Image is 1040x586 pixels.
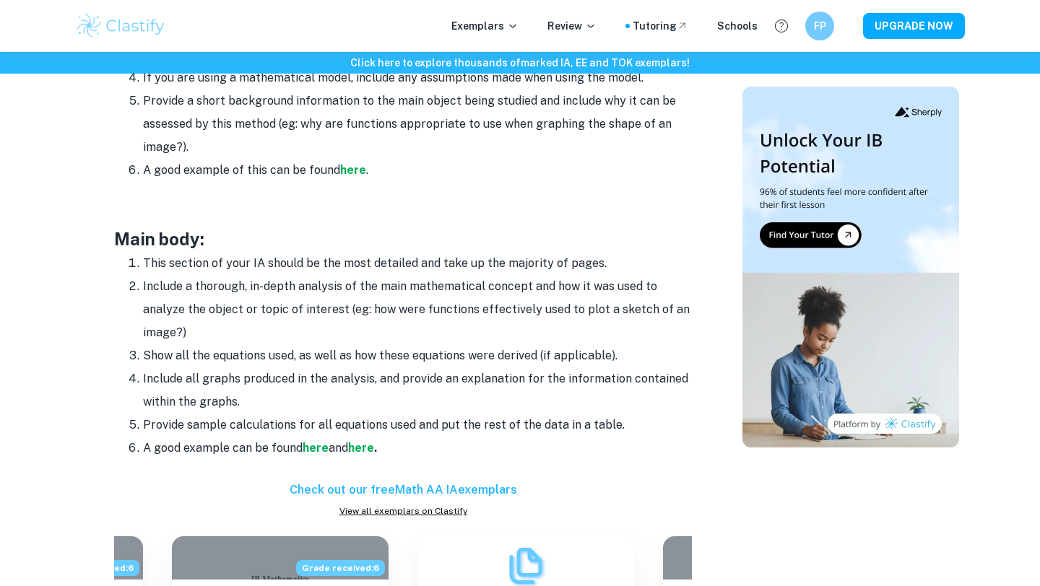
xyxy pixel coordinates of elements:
[143,66,692,89] li: If you are using a mathematical model, include any assumptions made when using the model.
[348,441,374,455] a: here
[805,12,834,40] button: FP
[303,441,329,455] a: here
[812,18,828,34] h6: FP
[143,344,692,367] li: Show all the equations used, as well as how these equations were derived (if applicable).
[114,504,692,517] a: View all exemplars on Clastify
[143,437,692,460] li: A good example can be found and
[143,367,692,414] li: Include all graphs produced in the analysis, and provide an explanation for the information conta...
[75,12,167,40] img: Clastify logo
[114,226,692,252] h3: Main body:
[340,163,366,177] a: here
[143,275,692,344] li: Include a thorough, in-depth analysis of the main mathematical concept and how it was used to ana...
[114,481,692,499] h6: Check out our free Math AA IA exemplars
[451,18,519,34] p: Exemplars
[769,14,794,38] button: Help and Feedback
[3,55,1037,71] h6: Click here to explore thousands of marked IA, EE and TOK exemplars !
[547,18,597,34] p: Review
[633,18,688,34] a: Tutoring
[717,18,758,34] a: Schools
[143,89,692,159] li: Provide a short background information to the main object being studied and include why it can be...
[374,441,377,455] strong: .
[742,87,959,447] img: Thumbnail
[143,252,692,275] li: This section of your IA should be the most detailed and take up the majority of pages.
[143,414,692,437] li: Provide sample calculations for all equations used and put the rest of the data in a table.
[143,159,692,182] li: A good example of this can be found .
[863,13,965,39] button: UPGRADE NOW
[296,560,385,576] span: Grade received: 6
